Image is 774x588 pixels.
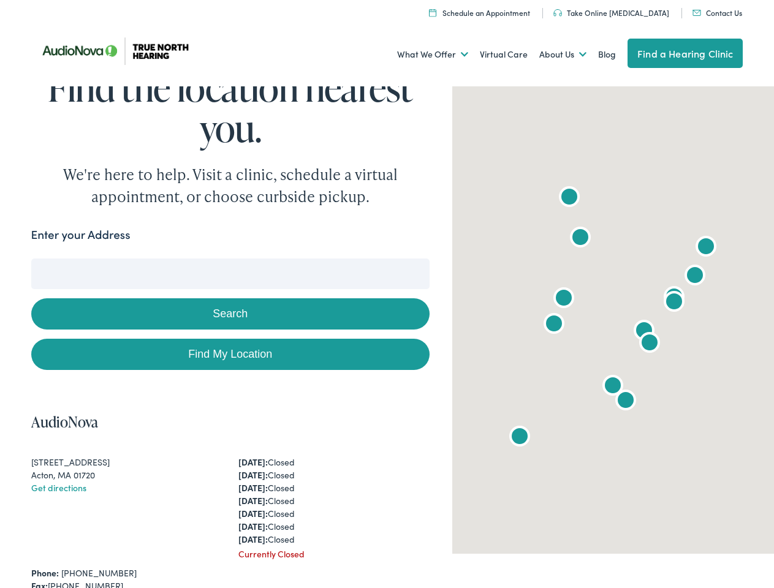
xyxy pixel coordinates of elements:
[635,330,664,359] div: AudioNova
[692,10,701,16] img: Mail icon in color code ffb348, used for communication purposes
[598,32,616,77] a: Blog
[31,412,98,432] a: AudioNova
[238,456,268,468] strong: [DATE]:
[505,423,534,453] div: AudioNova
[629,317,659,347] div: AudioNova
[680,262,710,292] div: AudioNova
[238,520,268,532] strong: [DATE]:
[566,224,595,254] div: AudioNova
[238,533,268,545] strong: [DATE]:
[539,311,569,340] div: AudioNova
[397,32,468,77] a: What We Offer
[238,469,268,481] strong: [DATE]:
[34,164,427,208] div: We're here to help. Visit a clinic, schedule a virtual appointment, or choose curbside pickup.
[692,7,742,18] a: Contact Us
[31,67,430,148] h1: Find the location nearest you.
[31,339,430,370] a: Find My Location
[553,9,562,17] img: Headphones icon in color code ffb348
[555,184,584,213] div: AudioNova
[31,567,59,579] strong: Phone:
[539,32,586,77] a: About Us
[238,456,430,546] div: Closed Closed Closed Closed Closed Closed Closed
[31,298,430,330] button: Search
[238,481,268,494] strong: [DATE]:
[31,226,131,244] label: Enter your Address
[598,372,628,402] div: AudioNova
[238,494,268,507] strong: [DATE]:
[238,507,268,519] strong: [DATE]:
[31,481,86,494] a: Get directions
[31,258,430,289] input: Enter your address or zip code
[659,288,689,318] div: AudioNova
[553,7,669,18] a: Take Online [MEDICAL_DATA]
[628,39,743,68] a: Find a Hearing Clinic
[31,456,222,469] div: [STREET_ADDRESS]
[691,233,721,263] div: True North Hearing by AudioNova
[611,387,640,417] div: AudioNova
[31,469,222,481] div: Acton, MA 01720
[659,284,689,313] div: AudioNova
[429,7,530,18] a: Schedule an Appointment
[238,548,430,560] div: Currently Closed
[480,32,528,77] a: Virtual Care
[61,567,137,579] a: [PHONE_NUMBER]
[549,285,579,314] div: True North Hearing by AudioNova
[429,9,436,17] img: Icon symbolizing a calendar in color code ffb348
